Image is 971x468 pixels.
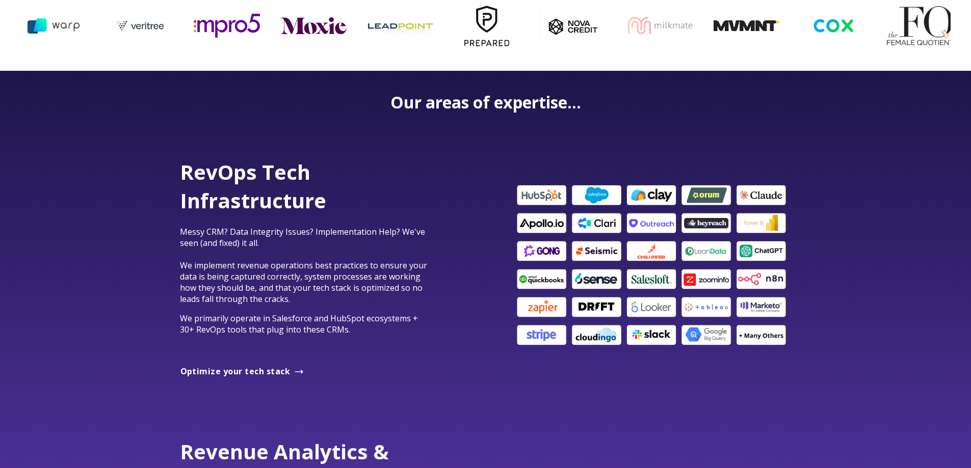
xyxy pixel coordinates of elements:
[740,20,806,32] img: MVMNT
[653,16,720,35] img: milkmate
[134,11,200,40] img: veritree
[180,158,326,214] span: RevOps Tech Infrastructure
[511,183,792,348] img: b2b tech stack tools lean layer revenue operations (400 x 400 px) (850 x 500 px)
[180,366,291,377] span: Optimize your tech stack
[220,14,286,37] img: mpro5
[180,313,418,335] span: We primarily operate in Salesforce and HubSpot ecosystems + 30+ RevOps tools that plug into these...
[390,91,581,113] strong: Our areas of expertise...
[47,13,113,39] img: warp ai
[180,367,305,377] a: Optimize your tech stack
[567,7,633,44] img: nova_c
[827,15,893,37] img: cox-logo-og-image
[307,17,373,34] img: moxie
[180,226,427,305] span: Messy CRM? Data Integrity Issues? Implementation Help? We've seen (and fixed) it all. We implemen...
